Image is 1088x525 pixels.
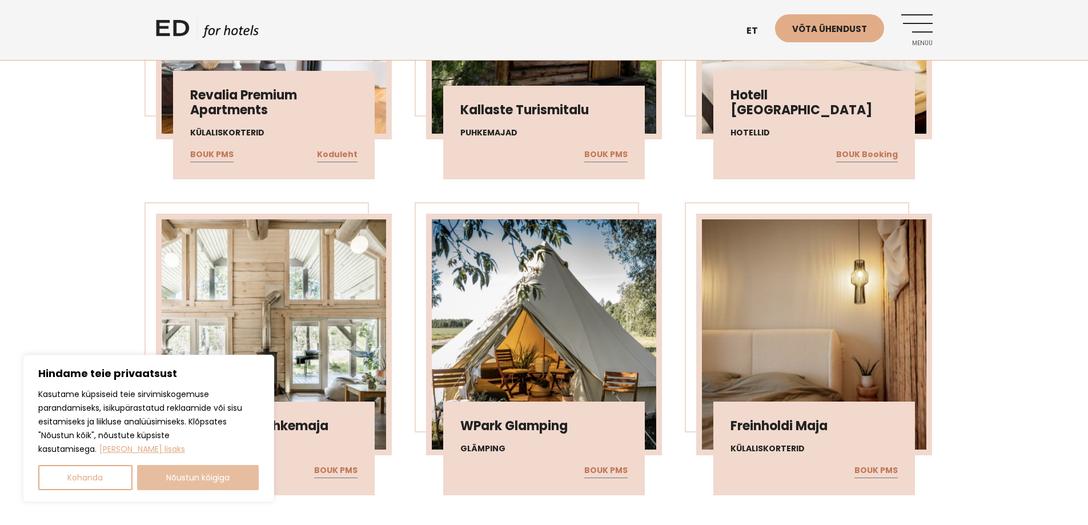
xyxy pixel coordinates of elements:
[730,127,898,139] h4: Hotellid
[38,387,259,456] p: Kasutame küpsiseid teie sirvimiskogemuse parandamiseks, isikupärastatud reklaamide või sisu esita...
[314,463,358,478] a: BOUK PMS
[901,14,933,46] a: Menüü
[836,147,898,162] a: BOUK Booking
[190,147,234,162] a: BOUK PMS
[190,88,358,118] h3: Revalia Premium Apartments
[190,127,358,139] h4: Külaliskorterid
[460,443,628,455] h4: Glämping
[584,463,628,478] a: BOUK PMS
[317,147,358,162] a: Koduleht
[730,443,898,455] h4: Külaliskorterid
[901,40,933,47] span: Menüü
[460,127,628,139] h4: Puhkemajad
[730,88,898,118] h3: Hotell [GEOGRAPHIC_DATA]
[584,147,628,162] a: BOUK PMS
[38,367,259,380] p: Hindame teie privaatsust
[432,219,656,450] img: Screenshot-2025-06-17-at-13.15.20-450x450.png
[854,463,898,478] a: BOUK PMS
[156,17,259,46] a: ED HOTELS
[38,465,133,490] button: Kohanda
[99,443,186,455] a: Loe lisaks
[460,103,628,118] h3: Kallaste Turismitalu
[730,419,898,434] h3: Freinholdi Maja
[741,17,775,45] a: et
[162,219,386,450] img: Screenshot-2025-06-17-at-13.18.15-450x450.png
[137,465,259,490] button: Nõustun kõigiga
[702,219,926,450] img: Screenshot-2025-06-17-at-13.03.44-450x450.png
[460,419,628,434] h3: WPark Glamping
[775,14,884,42] a: Võta ühendust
